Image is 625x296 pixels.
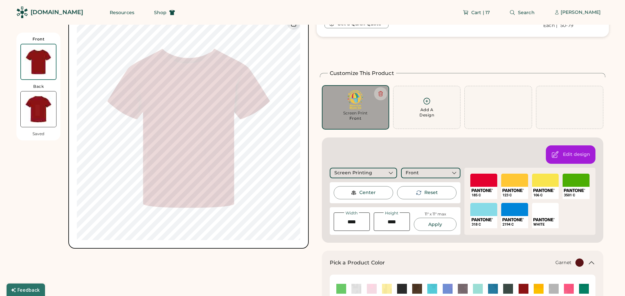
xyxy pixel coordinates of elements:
[533,193,558,198] div: 106 C
[21,44,56,79] img: 3301T Garnet Front Thumbnail
[564,193,588,198] div: 3501 C
[564,284,574,294] div: Hot Pink
[16,7,28,18] img: Rendered Logo - Screens
[471,10,490,15] span: Cart | 17
[502,222,527,227] div: 2194 C
[533,189,555,192] img: Pantone Logo
[473,284,483,294] div: Chill
[564,284,574,294] img: Hot Pink Swatch Image
[564,189,585,192] img: Pantone Logo
[518,10,535,15] span: Search
[502,218,524,221] img: Pantone Logo
[455,6,498,19] button: Cart | 17
[543,22,573,29] div: Each | 50-79
[458,284,468,294] div: Charcoal
[473,284,483,294] img: Chill Swatch Image
[534,284,544,294] div: Gold
[502,193,527,198] div: 123 C
[336,284,346,294] div: Apple
[146,6,183,19] button: Shop
[102,6,142,19] button: Resources
[351,284,361,294] div: Ash
[412,284,422,294] div: Brown
[533,218,555,221] img: Pantone Logo
[424,189,438,196] div: This will reset the rotation of the selected element to 0°.
[330,69,394,77] h2: Customize This Product
[519,284,528,294] img: Garnet Swatch Image
[31,8,83,16] div: [DOMAIN_NAME]
[397,284,407,294] img: Black Swatch Image
[549,284,559,294] div: Heather
[344,211,359,215] div: Width
[472,222,496,227] div: 318 C
[502,6,543,19] button: Search
[503,284,513,294] img: Forest Swatch Image
[443,284,453,294] div: Carolina Blue
[154,10,167,15] span: Shop
[33,37,45,42] div: Front
[21,91,56,127] img: 3301T Garnet Back Thumbnail
[549,284,559,294] img: Heather Swatch Image
[503,284,513,294] div: Forest
[472,189,493,192] img: Pantone Logo
[382,284,392,294] div: Banana
[555,259,572,266] div: Garnet
[326,111,385,116] div: Screen Print
[374,87,387,100] button: Delete this decoration.
[519,284,528,294] div: Garnet
[502,189,524,192] img: Pantone Logo
[419,107,434,118] div: Add A Design
[384,211,400,215] div: Height
[367,284,377,294] div: Ballerina
[579,284,589,294] div: Kelly
[443,284,453,294] img: Carolina Blue Swatch Image
[351,284,361,294] img: Ash Swatch Image
[334,170,372,176] div: Screen Printing
[414,218,457,231] button: Apply
[427,284,437,294] div: Caribbean
[33,131,44,136] div: Saved
[472,218,493,221] img: Pantone Logo
[561,9,601,16] div: [PERSON_NAME]
[412,284,422,294] img: Brown Swatch Image
[359,189,376,196] div: Center
[488,284,498,294] img: Cobalt Swatch Image
[425,211,446,217] div: 11" x 11" max
[397,284,407,294] div: Black
[330,259,385,267] h2: Pick a Product Color
[533,222,558,227] div: WHITE
[349,116,362,121] div: Front
[406,170,419,176] div: Front
[488,284,498,294] div: Cobalt
[594,266,622,295] iframe: Front Chat
[458,284,468,294] img: Charcoal Swatch Image
[33,84,44,89] div: Back
[336,284,346,294] img: Apple Swatch Image
[427,284,437,294] img: Caribbean Swatch Image
[534,284,544,294] img: Gold Swatch Image
[367,284,377,294] img: Ballerina Swatch Image
[351,190,357,196] img: Center Image Icon
[382,284,392,294] img: Banana Swatch Image
[563,151,590,158] div: Open the design editor to change colors, background, and decoration method.
[472,193,496,198] div: 185 C
[579,284,589,294] img: Kelly Swatch Image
